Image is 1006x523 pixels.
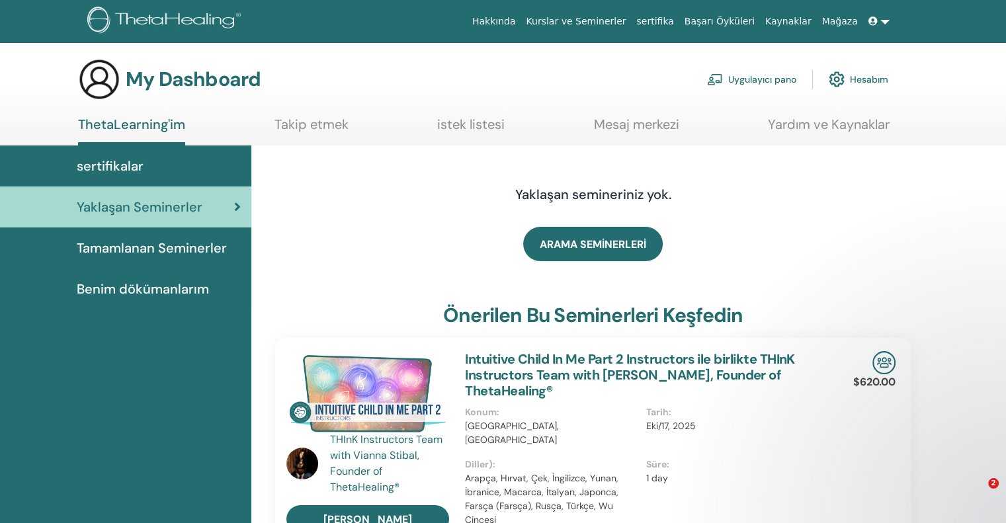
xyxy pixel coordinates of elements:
[523,227,663,261] a: ARAMA SEMİNERLERİ
[77,197,202,217] span: Yaklaşan Seminerler
[741,388,1006,487] iframe: Intercom notifications message
[443,303,743,327] h3: Önerilen bu seminerleri keşfedin
[465,405,638,419] p: Konum :
[78,58,120,101] img: generic-user-icon.jpg
[77,238,227,258] span: Tamamlanan Seminerler
[594,116,679,142] a: Mesaj merkezi
[646,458,819,471] p: Süre :
[465,419,638,447] p: [GEOGRAPHIC_DATA], [GEOGRAPHIC_DATA]
[707,65,796,94] a: Uygulayıcı pano
[437,116,505,142] a: istek listesi
[385,186,802,202] h4: Yaklaşan semineriniz yok.
[330,432,452,495] a: THInK Instructors Team with Vianna Stibal, Founder of ThetaHealing®
[961,478,993,510] iframe: Intercom live chat
[467,9,521,34] a: Hakkında
[286,448,318,479] img: default.jpg
[465,458,638,471] p: Diller) :
[816,9,862,34] a: Mağaza
[829,68,845,91] img: cog.svg
[286,351,449,436] img: Intuitive Child In Me Part 2 Instructors
[646,419,819,433] p: Eki/17, 2025
[646,405,819,419] p: Tarih :
[540,237,646,251] span: ARAMA SEMİNERLERİ
[646,471,819,485] p: 1 day
[679,9,760,34] a: Başarı Öyküleri
[274,116,349,142] a: Takip etmek
[87,7,245,36] img: logo.png
[77,156,144,176] span: sertifikalar
[126,67,261,91] h3: My Dashboard
[78,116,185,145] a: ThetaLearning'im
[465,350,795,399] a: Intuitive Child In Me Part 2 Instructors ile birlikte THInK Instructors Team with [PERSON_NAME], ...
[768,116,890,142] a: Yardım ve Kaynaklar
[853,374,896,390] p: $620.00
[760,9,817,34] a: Kaynaklar
[988,478,999,489] span: 2
[707,73,723,85] img: chalkboard-teacher.svg
[872,351,896,374] img: In-Person Seminar
[77,279,209,299] span: Benim dökümanlarım
[631,9,679,34] a: sertifika
[521,9,631,34] a: Kurslar ve Seminerler
[829,65,888,94] a: Hesabım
